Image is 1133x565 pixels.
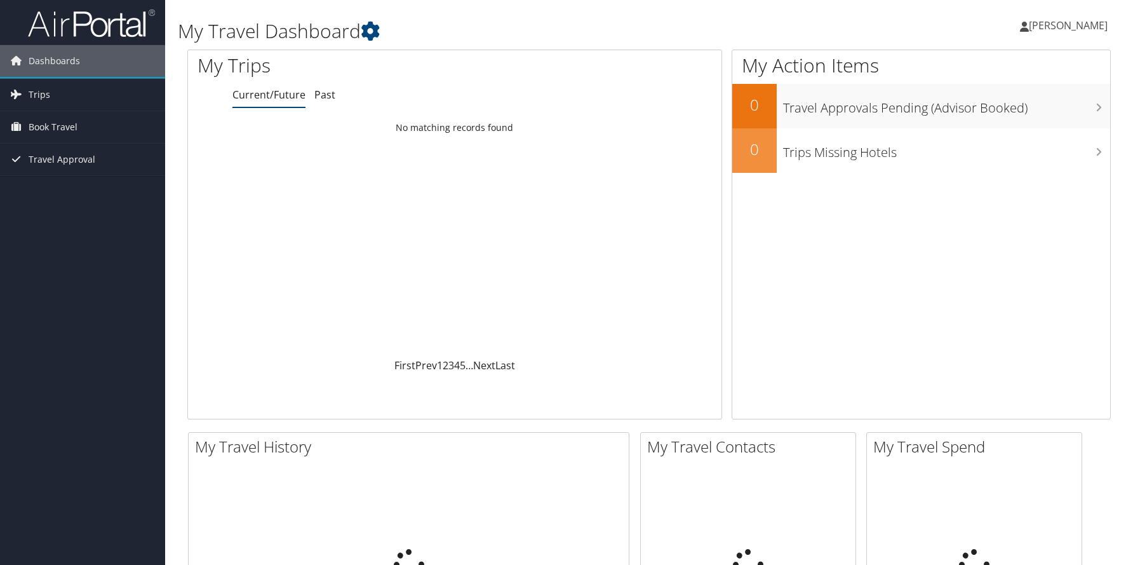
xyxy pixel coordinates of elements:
span: … [466,358,473,372]
a: 0Trips Missing Hotels [732,128,1110,173]
span: Dashboards [29,45,80,77]
a: 3 [448,358,454,372]
h3: Trips Missing Hotels [783,137,1110,161]
span: Travel Approval [29,144,95,175]
span: Trips [29,79,50,111]
a: 5 [460,358,466,372]
h2: My Travel Spend [873,436,1082,458]
span: [PERSON_NAME] [1029,18,1108,32]
h1: My Travel Dashboard [178,18,806,44]
a: 2 [443,358,448,372]
h2: My Travel History [195,436,629,458]
td: No matching records found [188,116,721,139]
h2: 0 [732,94,777,116]
a: 1 [437,358,443,372]
a: Next [473,358,495,372]
a: Last [495,358,515,372]
h1: My Action Items [732,52,1110,79]
a: [PERSON_NAME] [1020,6,1120,44]
a: 0Travel Approvals Pending (Advisor Booked) [732,84,1110,128]
a: Past [314,88,335,102]
h3: Travel Approvals Pending (Advisor Booked) [783,93,1110,117]
img: airportal-logo.png [28,8,155,38]
a: Prev [415,358,437,372]
a: First [394,358,415,372]
a: Current/Future [232,88,305,102]
h2: 0 [732,139,777,160]
h1: My Trips [198,52,490,79]
span: Book Travel [29,111,77,143]
a: 4 [454,358,460,372]
h2: My Travel Contacts [647,436,855,458]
